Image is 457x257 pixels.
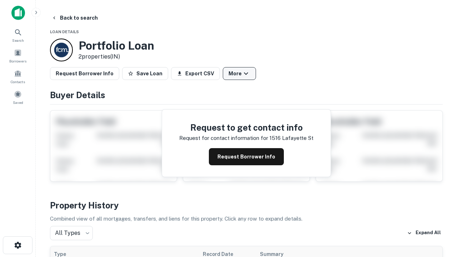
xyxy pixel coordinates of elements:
h4: Property History [50,199,443,212]
a: Borrowers [2,46,34,65]
span: Saved [13,100,23,105]
span: Contacts [11,79,25,85]
p: Combined view of all mortgages, transfers, and liens for this property. Click any row to expand d... [50,215,443,223]
a: Search [2,25,34,45]
span: Search [12,37,24,43]
button: Request Borrower Info [209,148,284,165]
h4: Request to get contact info [179,121,313,134]
button: Export CSV [171,67,220,80]
p: 2 properties (IN) [79,52,154,61]
h4: Buyer Details [50,89,443,101]
span: Borrowers [9,58,26,64]
p: Request for contact information for [179,134,268,142]
button: Back to search [49,11,101,24]
div: All Types [50,226,93,240]
img: capitalize-icon.png [11,6,25,20]
button: More [223,67,256,80]
button: Expand All [405,228,443,238]
iframe: Chat Widget [421,177,457,211]
a: Contacts [2,67,34,86]
p: 1516 lafayette st [270,134,313,142]
span: Loan Details [50,30,79,34]
button: Request Borrower Info [50,67,119,80]
a: Saved [2,87,34,107]
button: Save Loan [122,67,168,80]
h3: Portfolio Loan [79,39,154,52]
